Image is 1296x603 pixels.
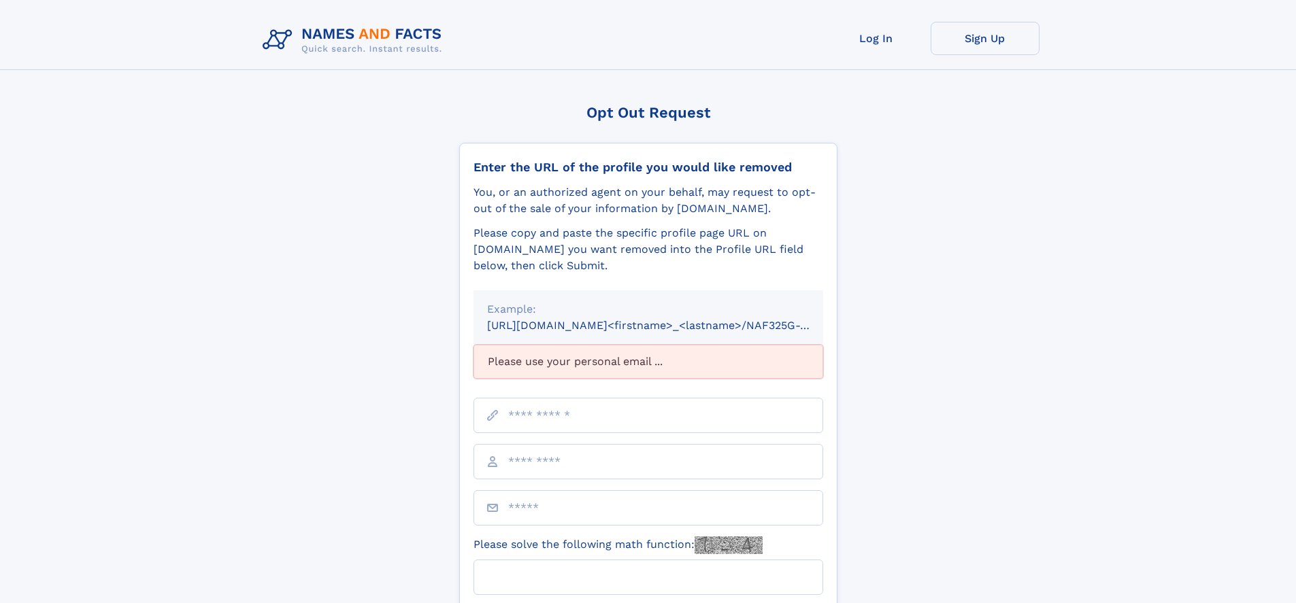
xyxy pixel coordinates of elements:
img: Logo Names and Facts [257,22,453,58]
div: Please copy and paste the specific profile page URL on [DOMAIN_NAME] you want removed into the Pr... [473,225,823,274]
div: Example: [487,301,810,317]
a: Sign Up [931,22,1040,55]
small: [URL][DOMAIN_NAME]<firstname>_<lastname>/NAF325G-xxxxxxxx [487,319,849,332]
div: Opt Out Request [459,104,837,121]
div: Enter the URL of the profile you would like removed [473,160,823,175]
label: Please solve the following math function: [473,536,763,554]
div: You, or an authorized agent on your behalf, may request to opt-out of the sale of your informatio... [473,184,823,217]
div: Please use your personal email ... [473,345,823,379]
a: Log In [822,22,931,55]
